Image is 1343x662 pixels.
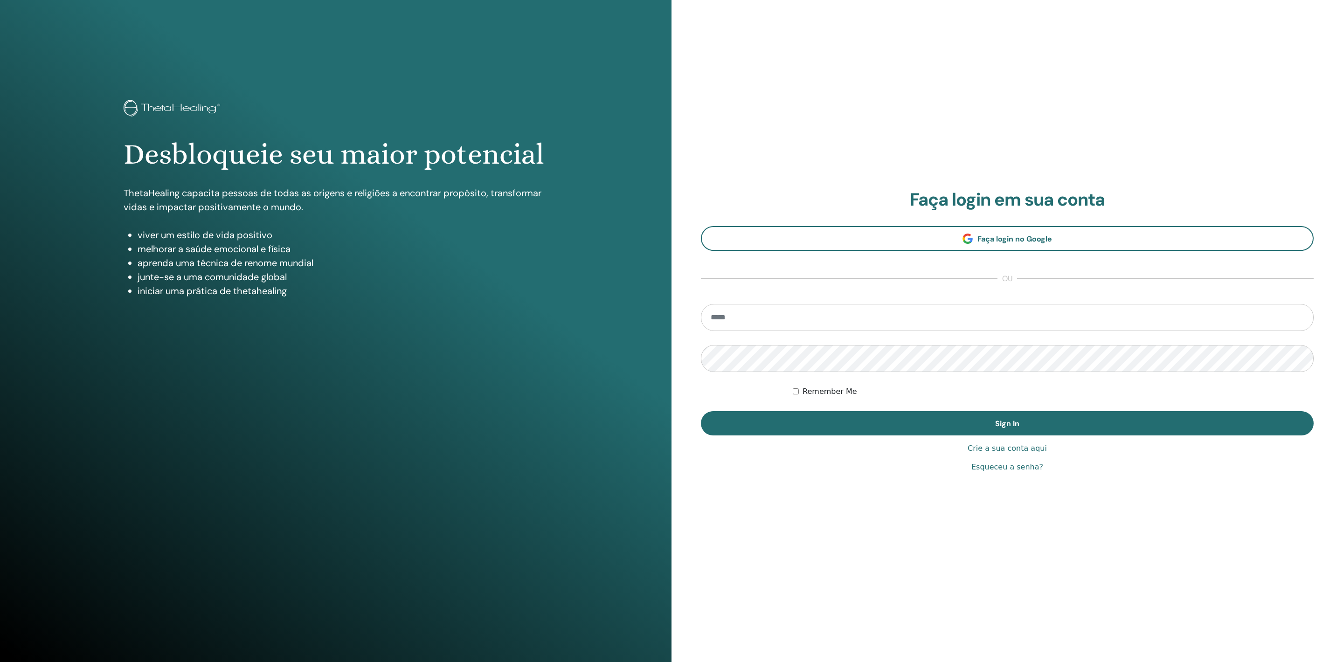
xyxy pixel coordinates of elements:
a: Esqueceu a senha? [971,462,1043,473]
h1: Desbloqueie seu maior potencial [124,137,548,172]
a: Faça login no Google [701,226,1314,251]
li: junte-se a uma comunidade global [138,270,548,284]
a: Crie a sua conta aqui [968,443,1047,454]
p: ThetaHealing capacita pessoas de todas as origens e religiões a encontrar propósito, transformar ... [124,186,548,214]
div: Keep me authenticated indefinitely or until I manually logout [793,386,1314,397]
li: iniciar uma prática de thetahealing [138,284,548,298]
span: Faça login no Google [977,234,1052,244]
li: melhorar a saúde emocional e física [138,242,548,256]
button: Sign In [701,411,1314,435]
li: aprenda uma técnica de renome mundial [138,256,548,270]
label: Remember Me [803,386,857,397]
span: Sign In [995,419,1019,428]
h2: Faça login em sua conta [701,189,1314,211]
li: viver um estilo de vida positivo [138,228,548,242]
span: ou [997,273,1017,284]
